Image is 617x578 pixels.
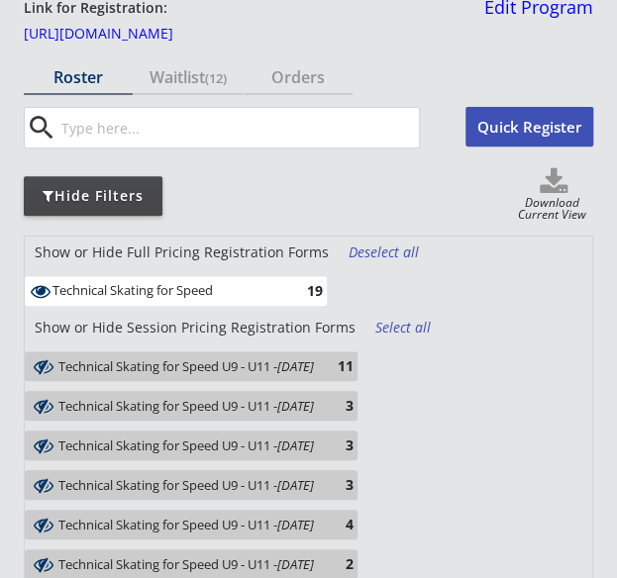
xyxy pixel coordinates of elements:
[314,556,354,571] div: 2
[277,555,314,573] em: [DATE]
[25,112,57,144] button: search
[349,242,422,262] div: Deselect all
[514,167,593,197] button: Click to download full roster. Your browser settings may try to block it, check your security set...
[58,555,314,574] div: Technical Skating for Speed U9 - U11
[511,197,593,224] div: Download Current View
[24,186,162,206] div: Hide Filters
[277,397,314,415] em: [DATE]
[57,108,419,147] input: Type here...
[52,283,283,299] div: Technical Skating for Speed
[314,517,354,531] div: 4
[375,318,449,337] div: Select all
[314,398,354,413] div: 3
[58,359,314,373] div: Technical Skating for Speed U9 - U11 -
[24,27,222,48] a: [URL][DOMAIN_NAME]
[52,282,283,301] div: Technical Skating for Speed
[58,397,314,416] div: Technical Skating for Speed U9 - U11
[25,242,339,262] div: Show or Hide Full Pricing Registration Forms
[244,69,353,85] div: Orders
[277,436,314,454] em: [DATE]
[58,476,314,495] div: Technical Skating for Speed U9 - U11
[277,357,314,375] em: [DATE]
[465,107,593,146] button: Quick Register
[25,318,365,337] div: Show or Hide Session Pricing Registration Forms
[58,557,314,571] div: Technical Skating for Speed U9 - U11 -
[314,358,354,373] div: 11
[205,69,227,87] font: (12)
[314,437,354,452] div: 3
[58,478,314,492] div: Technical Skating for Speed U9 - U11 -
[58,399,314,413] div: Technical Skating for Speed U9 - U11 -
[277,476,314,494] em: [DATE]
[58,436,314,455] div: Technical Skating for Speed U9 - U11
[58,438,314,452] div: Technical Skating for Speed U9 - U11 -
[314,477,354,492] div: 3
[283,283,323,298] div: 19
[277,516,314,533] em: [DATE]
[134,69,243,85] div: Waitlist
[58,516,314,534] div: Technical Skating for Speed U9 - U11
[24,69,133,85] div: Roster
[58,357,314,376] div: Technical Skating for Speed U9 - U11
[58,518,314,531] div: Technical Skating for Speed U9 - U11 -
